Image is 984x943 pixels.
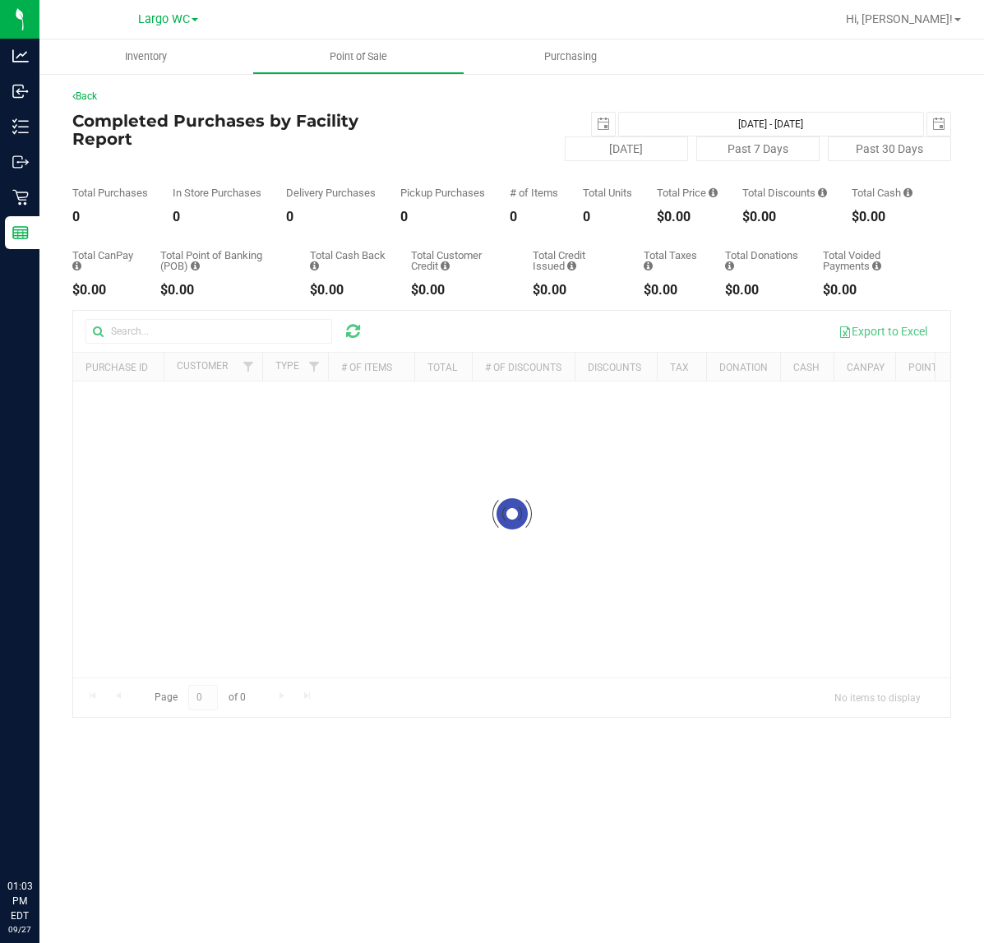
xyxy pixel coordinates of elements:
[72,90,97,102] a: Back
[823,250,926,271] div: Total Voided Payments
[725,284,799,297] div: $0.00
[12,224,29,241] inline-svg: Reports
[173,210,261,224] div: 0
[286,187,376,198] div: Delivery Purchases
[903,187,912,198] i: Sum of the successful, non-voided cash payment transactions for all purchases in the date range. ...
[565,136,688,161] button: [DATE]
[307,49,409,64] span: Point of Sale
[310,284,386,297] div: $0.00
[72,112,365,148] h4: Completed Purchases by Facility Report
[592,113,615,136] span: select
[39,39,252,74] a: Inventory
[696,136,820,161] button: Past 7 Days
[583,187,632,198] div: Total Units
[12,118,29,135] inline-svg: Inventory
[160,284,286,297] div: $0.00
[510,210,558,224] div: 0
[191,261,200,271] i: Sum of the successful, non-voided point-of-banking payment transactions, both via payment termina...
[742,187,827,198] div: Total Discounts
[464,39,677,74] a: Purchasing
[411,284,509,297] div: $0.00
[818,187,827,198] i: Sum of the discount values applied to the all purchases in the date range.
[846,12,953,25] span: Hi, [PERSON_NAME]!
[12,189,29,206] inline-svg: Retail
[441,261,450,271] i: Sum of the successful, non-voided payments using account credit for all purchases in the date range.
[533,250,619,271] div: Total Credit Issued
[7,923,32,936] p: 09/27
[160,250,286,271] div: Total Point of Banking (POB)
[725,261,734,271] i: Sum of all round-up-to-next-dollar total price adjustments for all purchases in the date range.
[657,187,718,198] div: Total Price
[310,261,319,271] i: Sum of the cash-back amounts from rounded-up electronic payments for all purchases in the date ra...
[72,261,81,271] i: Sum of the successful, non-voided CanPay payment transactions for all purchases in the date range.
[657,210,718,224] div: $0.00
[725,250,799,271] div: Total Donations
[12,83,29,99] inline-svg: Inbound
[852,187,912,198] div: Total Cash
[400,210,485,224] div: 0
[828,136,951,161] button: Past 30 Days
[72,210,148,224] div: 0
[709,187,718,198] i: Sum of the total prices of all purchases in the date range.
[567,261,576,271] i: Sum of all account credit issued for all refunds from returned purchases in the date range.
[400,187,485,198] div: Pickup Purchases
[644,261,653,271] i: Sum of the total taxes for all purchases in the date range.
[72,187,148,198] div: Total Purchases
[644,284,700,297] div: $0.00
[103,49,189,64] span: Inventory
[138,12,190,26] span: Largo WC
[72,284,136,297] div: $0.00
[644,250,700,271] div: Total Taxes
[872,261,881,271] i: Sum of all voided payment transaction amounts, excluding tips and transaction fees, for all purch...
[533,284,619,297] div: $0.00
[173,187,261,198] div: In Store Purchases
[522,49,619,64] span: Purchasing
[823,284,926,297] div: $0.00
[852,210,912,224] div: $0.00
[12,48,29,64] inline-svg: Analytics
[510,187,558,198] div: # of Items
[742,210,827,224] div: $0.00
[927,113,950,136] span: select
[310,250,386,271] div: Total Cash Back
[72,250,136,271] div: Total CanPay
[411,250,509,271] div: Total Customer Credit
[252,39,465,74] a: Point of Sale
[583,210,632,224] div: 0
[7,879,32,923] p: 01:03 PM EDT
[12,154,29,170] inline-svg: Outbound
[286,210,376,224] div: 0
